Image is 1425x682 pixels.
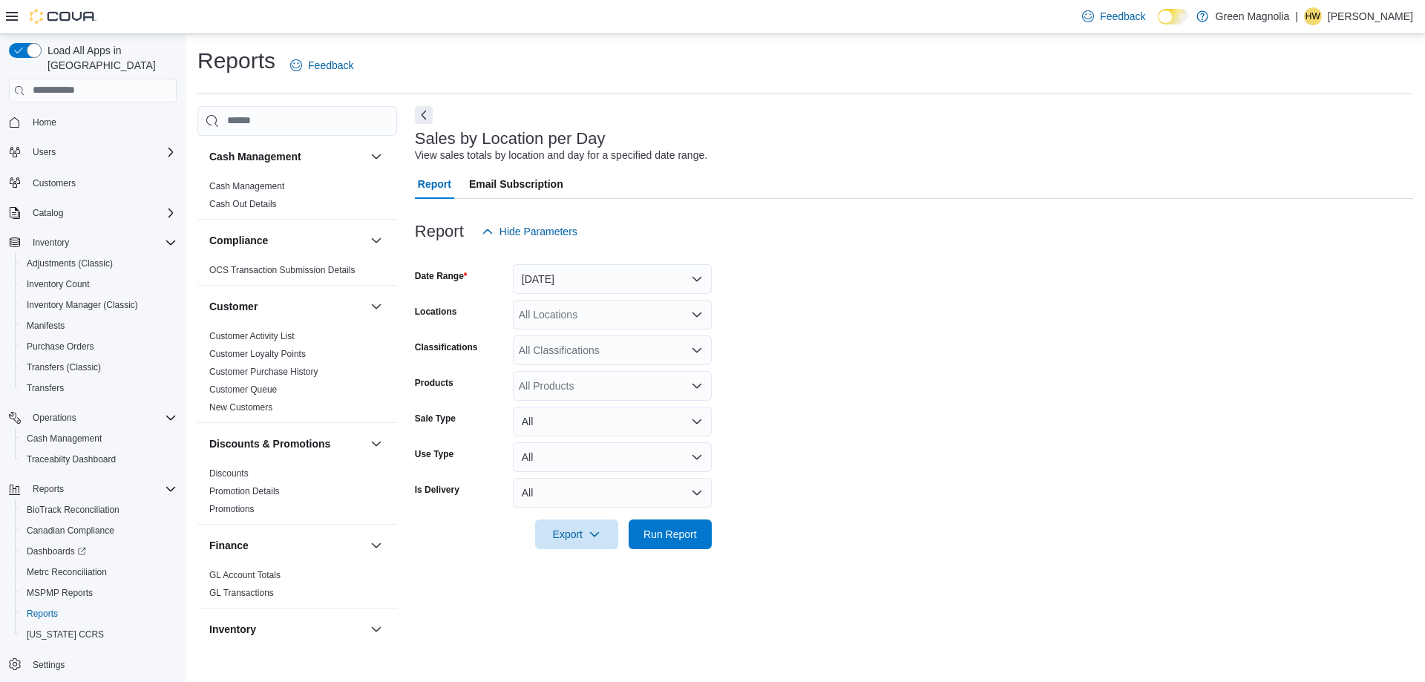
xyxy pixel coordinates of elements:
span: MSPMP Reports [27,587,93,599]
button: Reports [27,480,70,498]
button: Open list of options [691,380,703,392]
span: Purchase Orders [21,338,177,355]
a: Home [27,114,62,131]
span: Users [27,143,177,161]
button: Reports [3,479,183,499]
span: Hide Parameters [499,224,577,239]
button: Operations [27,409,82,427]
span: MSPMP Reports [21,584,177,602]
a: Cash Management [209,181,284,191]
a: Feedback [284,50,359,80]
button: Adjustments (Classic) [15,253,183,274]
a: [US_STATE] CCRS [21,626,110,643]
a: Canadian Compliance [21,522,120,540]
span: Traceabilty Dashboard [21,450,177,468]
span: Feedback [308,58,353,73]
a: New Customers [209,402,272,413]
span: Promotions [209,503,255,515]
a: Promotion Details [209,486,280,496]
a: Customer Activity List [209,331,295,341]
button: All [513,407,712,436]
a: Adjustments (Classic) [21,255,119,272]
button: Run Report [629,519,712,549]
div: View sales totals by location and day for a specified date range. [415,148,707,163]
span: Canadian Compliance [21,522,177,540]
button: Hide Parameters [476,217,583,246]
a: MSPMP Reports [21,584,99,602]
a: Inventory Manager (Classic) [21,296,144,314]
span: Customers [33,177,76,189]
span: Discounts [209,468,249,479]
button: Customer [367,298,385,315]
span: Transfers [21,379,177,397]
button: Users [3,142,183,163]
button: All [513,478,712,508]
button: All [513,442,712,472]
span: Inventory Manager (Classic) [21,296,177,314]
span: Catalog [27,204,177,222]
span: Cash Out Details [209,198,277,210]
span: Feedback [1100,9,1145,24]
span: Cash Management [27,433,102,445]
button: Cash Management [367,148,385,165]
a: Dashboards [21,542,92,560]
a: BioTrack Reconciliation [21,501,125,519]
button: Discounts & Promotions [367,435,385,453]
span: BioTrack Reconciliation [21,501,177,519]
span: Transfers (Classic) [21,358,177,376]
a: Customers [27,174,82,192]
span: HW [1306,7,1320,25]
button: MSPMP Reports [15,583,183,603]
button: Finance [367,537,385,554]
button: Purchase Orders [15,336,183,357]
span: Inventory Manager (Classic) [27,299,138,311]
button: Compliance [367,232,385,249]
span: BioTrack Reconciliation [27,504,119,516]
span: Customer Activity List [209,330,295,342]
span: Dashboards [27,545,86,557]
a: Feedback [1076,1,1151,31]
button: Users [27,143,62,161]
button: Cash Management [209,149,364,164]
span: Metrc Reconciliation [21,563,177,581]
button: Inventory [209,622,364,637]
button: BioTrack Reconciliation [15,499,183,520]
span: Reports [21,605,177,623]
button: Open list of options [691,344,703,356]
div: Discounts & Promotions [197,465,397,524]
h3: Compliance [209,233,268,248]
h3: Inventory [209,622,256,637]
span: Manifests [27,320,65,332]
a: Customer Loyalty Points [209,349,306,359]
span: Report [418,169,451,199]
button: Next [415,106,433,124]
button: Customers [3,171,183,193]
a: Manifests [21,317,71,335]
p: Green Magnolia [1216,7,1290,25]
a: GL Account Totals [209,570,281,580]
span: Adjustments (Classic) [27,258,113,269]
span: Cash Management [209,180,284,192]
h3: Report [415,223,464,240]
h3: Cash Management [209,149,301,164]
button: Customer [209,299,364,314]
button: [US_STATE] CCRS [15,624,183,645]
span: Dark Mode [1158,24,1159,25]
label: Products [415,377,453,389]
button: Open list of options [691,309,703,321]
button: Manifests [15,315,183,336]
span: Run Report [643,527,697,542]
button: Inventory Count [15,274,183,295]
button: Home [3,111,183,133]
button: Inventory Manager (Classic) [15,295,183,315]
span: Purchase Orders [27,341,94,353]
h1: Reports [197,46,275,76]
button: Catalog [27,204,69,222]
span: Reports [33,483,64,495]
a: GL Transactions [209,588,274,598]
span: Customer Queue [209,384,277,396]
button: Settings [3,654,183,675]
button: Traceabilty Dashboard [15,449,183,470]
div: Cash Management [197,177,397,219]
span: Customers [27,173,177,191]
